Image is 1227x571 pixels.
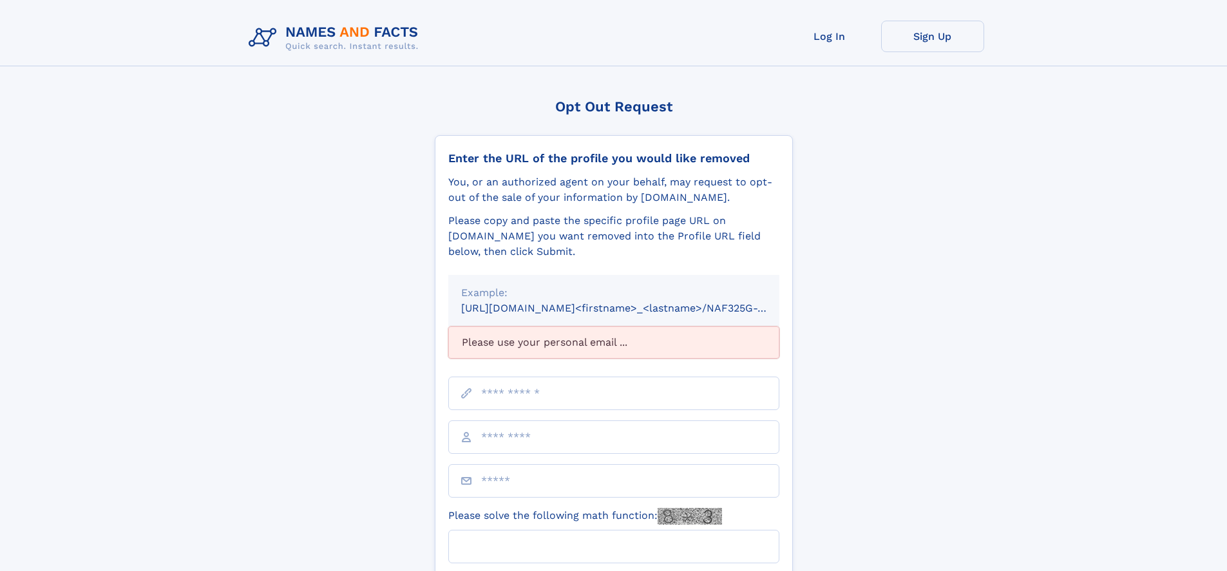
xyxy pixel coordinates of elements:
div: You, or an authorized agent on your behalf, may request to opt-out of the sale of your informatio... [448,174,779,205]
a: Sign Up [881,21,984,52]
div: Example: [461,285,766,301]
a: Log In [778,21,881,52]
img: Logo Names and Facts [243,21,429,55]
small: [URL][DOMAIN_NAME]<firstname>_<lastname>/NAF325G-xxxxxxxx [461,302,804,314]
div: Please copy and paste the specific profile page URL on [DOMAIN_NAME] you want removed into the Pr... [448,213,779,259]
div: Please use your personal email ... [448,326,779,359]
label: Please solve the following math function: [448,508,722,525]
div: Opt Out Request [435,98,793,115]
div: Enter the URL of the profile you would like removed [448,151,779,165]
